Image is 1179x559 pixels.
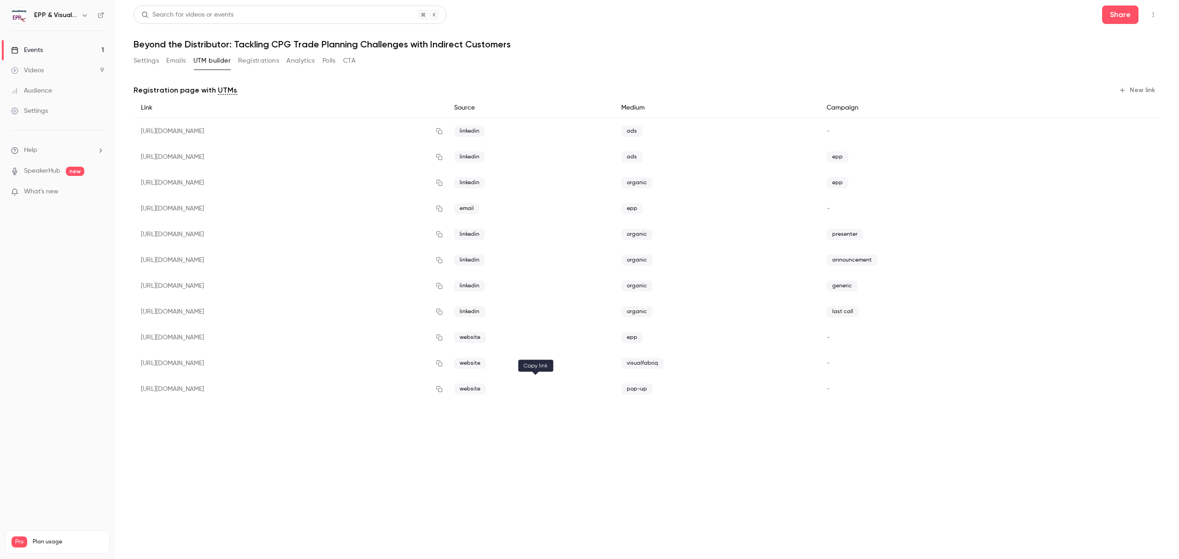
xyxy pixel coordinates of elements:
span: epp [827,151,848,163]
img: EPP & Visualfabriq [12,8,26,23]
div: [URL][DOMAIN_NAME] [134,376,447,402]
li: help-dropdown-opener [11,146,104,155]
span: linkedin [454,151,485,163]
span: organic [621,255,653,266]
div: Medium [614,98,819,118]
div: Link [134,98,447,118]
span: website [454,332,486,343]
span: Help [24,146,37,155]
p: Registration page with [134,85,237,96]
span: last call [827,306,859,317]
span: linkedin [454,255,485,266]
div: [URL][DOMAIN_NAME] [134,325,447,350]
div: Settings [11,106,48,116]
h6: EPP & Visualfabriq [34,11,77,20]
span: epp [827,177,848,188]
button: Settings [134,53,159,68]
span: linkedin [454,229,485,240]
button: CTA [343,53,356,68]
span: Pro [12,536,27,547]
div: [URL][DOMAIN_NAME] [134,299,447,325]
div: [URL][DOMAIN_NAME] [134,196,447,221]
div: Videos [11,66,44,75]
span: epp [621,203,643,214]
span: announcement [827,255,877,266]
h1: Beyond the Distributor: Tackling CPG Trade Planning Challenges with Indirect Customers [134,39,1161,50]
span: - [827,360,830,367]
span: - [827,205,830,212]
span: email [454,203,479,214]
span: visualfabriq [621,358,664,369]
span: - [827,334,830,341]
div: [URL][DOMAIN_NAME] [134,221,447,247]
span: organic [621,177,653,188]
div: Campaign [819,98,1055,118]
div: [URL][DOMAIN_NAME] [134,247,447,273]
span: website [454,358,486,369]
a: SpeakerHub [24,166,60,176]
span: website [454,384,486,395]
span: - [827,128,830,134]
span: presenter [827,229,863,240]
span: new [66,167,84,176]
span: linkedin [454,306,485,317]
button: New link [1115,83,1161,98]
span: ads [621,126,642,137]
span: linkedin [454,126,485,137]
div: Audience [11,86,52,95]
button: Analytics [286,53,315,68]
div: [URL][DOMAIN_NAME] [134,170,447,196]
div: Search for videos or events [141,10,233,20]
button: Share [1102,6,1138,24]
div: Events [11,46,43,55]
button: Emails [166,53,186,68]
span: What's new [24,187,58,197]
span: linkedin [454,177,485,188]
span: Plan usage [33,538,104,546]
span: generic [827,280,858,291]
div: Source [447,98,614,118]
span: - [827,386,830,392]
span: organic [621,280,653,291]
div: [URL][DOMAIN_NAME] [134,118,447,145]
button: Polls [322,53,336,68]
span: organic [621,229,653,240]
button: Registrations [238,53,279,68]
span: organic [621,306,653,317]
div: [URL][DOMAIN_NAME] [134,273,447,299]
a: UTMs [218,85,237,96]
span: epp [621,332,643,343]
div: [URL][DOMAIN_NAME] [134,144,447,170]
span: ads [621,151,642,163]
button: UTM builder [193,53,231,68]
span: pop-up [621,384,653,395]
div: [URL][DOMAIN_NAME] [134,350,447,376]
iframe: Noticeable Trigger [93,188,104,196]
span: linkedin [454,280,485,291]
